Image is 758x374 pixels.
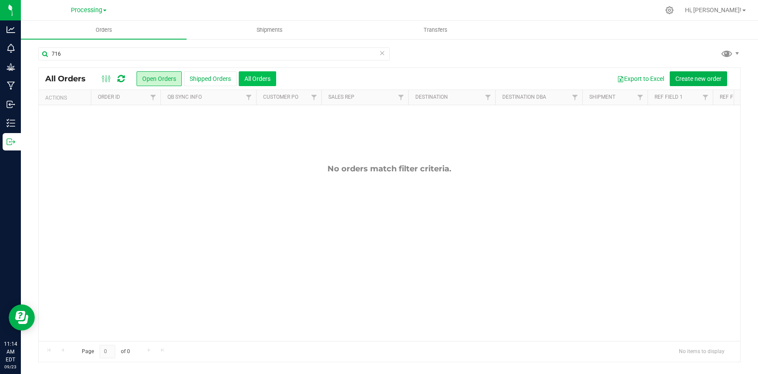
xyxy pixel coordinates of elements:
a: Shipment [589,94,615,100]
div: Actions [45,95,87,101]
span: Orders [84,26,124,34]
a: QB Sync Info [167,94,202,100]
a: Filter [146,90,160,105]
button: Open Orders [137,71,182,86]
a: Filter [568,90,582,105]
input: Search Order ID, Destination, Customer PO... [38,47,390,60]
span: Transfers [412,26,459,34]
a: Filter [481,90,495,105]
a: Orders [21,21,187,39]
span: Shipments [245,26,294,34]
a: Ref Field 2 [720,94,748,100]
a: Destination DBA [502,94,546,100]
span: Clear [379,47,385,59]
button: Create new order [670,71,727,86]
span: Hi, [PERSON_NAME]! [685,7,741,13]
button: All Orders [239,71,276,86]
inline-svg: Grow [7,63,15,71]
div: No orders match filter criteria. [39,164,740,174]
inline-svg: Analytics [7,25,15,34]
a: Order ID [98,94,120,100]
iframe: Resource center [9,304,35,331]
span: All Orders [45,74,94,83]
inline-svg: Inventory [7,119,15,127]
a: Ref Field 1 [654,94,683,100]
inline-svg: Outbound [7,137,15,146]
inline-svg: Manufacturing [7,81,15,90]
p: 11:14 AM EDT [4,340,17,364]
a: Shipments [187,21,352,39]
a: Filter [394,90,408,105]
button: Shipped Orders [184,71,237,86]
a: Transfers [353,21,518,39]
div: Manage settings [664,6,675,14]
span: No items to display [672,345,731,358]
a: Filter [307,90,321,105]
a: Filter [633,90,648,105]
inline-svg: Inbound [7,100,15,109]
a: Destination [415,94,448,100]
a: Sales Rep [328,94,354,100]
a: Filter [242,90,256,105]
p: 09/23 [4,364,17,370]
button: Export to Excel [611,71,670,86]
span: Page of 0 [74,345,137,358]
span: Create new order [675,75,721,82]
a: Filter [698,90,713,105]
inline-svg: Monitoring [7,44,15,53]
a: Customer PO [263,94,298,100]
span: Processing [71,7,102,14]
